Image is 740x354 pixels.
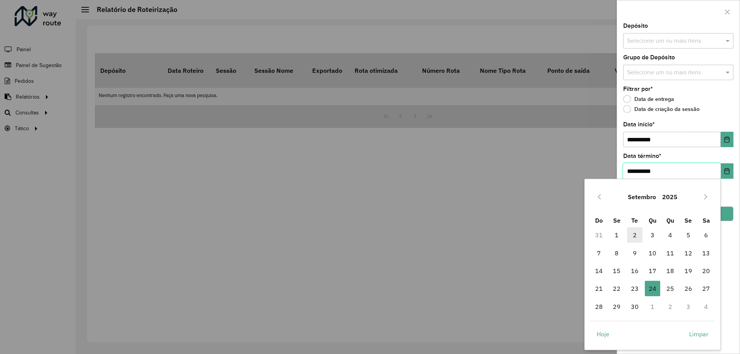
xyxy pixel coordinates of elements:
span: 26 [681,281,696,296]
td: 21 [590,280,608,297]
td: 10 [644,244,661,262]
button: Choose Date [721,163,733,179]
span: Sa [703,216,710,224]
button: Limpar [683,326,715,342]
td: 16 [626,262,643,280]
span: 8 [609,245,624,261]
span: 19 [681,263,696,279]
td: 30 [626,298,643,315]
td: 17 [644,262,661,280]
span: Se [684,216,692,224]
span: 22 [609,281,624,296]
span: Qu [666,216,674,224]
span: Se [613,216,621,224]
span: 21 [591,281,607,296]
span: 20 [698,263,714,279]
span: 24 [645,281,660,296]
span: 2 [627,227,642,243]
span: 18 [663,263,678,279]
button: Next Month [700,191,712,203]
td: 26 [679,280,697,297]
span: Limpar [689,329,708,339]
td: 15 [608,262,626,280]
label: Filtrar por [623,84,653,94]
td: 23 [626,280,643,297]
span: 16 [627,263,642,279]
button: Hoje [590,326,616,342]
span: Te [631,216,638,224]
td: 3 [644,226,661,244]
button: Choose Month [625,188,659,206]
td: 3 [679,298,697,315]
td: 1 [608,226,626,244]
td: 1 [644,298,661,315]
span: 5 [681,227,696,243]
div: Choose Date [584,179,721,350]
td: 20 [697,262,715,280]
td: 29 [608,298,626,315]
span: Hoje [597,329,609,339]
span: 23 [627,281,642,296]
button: Previous Month [593,191,605,203]
td: 12 [679,244,697,262]
label: Data término [623,151,661,161]
td: 27 [697,280,715,297]
label: Data início [623,120,655,129]
label: Data de criação da sessão [623,105,700,113]
td: 14 [590,262,608,280]
td: 8 [608,244,626,262]
span: 4 [663,227,678,243]
td: 7 [590,244,608,262]
span: 14 [591,263,607,279]
td: 25 [661,280,679,297]
td: 24 [644,280,661,297]
span: 1 [609,227,624,243]
span: 6 [698,227,714,243]
td: 4 [697,298,715,315]
td: 6 [697,226,715,244]
td: 9 [626,244,643,262]
td: 28 [590,298,608,315]
td: 31 [590,226,608,244]
label: Depósito [623,21,648,30]
td: 22 [608,280,626,297]
td: 5 [679,226,697,244]
span: 27 [698,281,714,296]
span: Qu [649,216,656,224]
span: 7 [591,245,607,261]
span: 3 [645,227,660,243]
button: Choose Date [721,132,733,147]
td: 19 [679,262,697,280]
span: 28 [591,299,607,314]
td: 18 [661,262,679,280]
span: Do [595,216,603,224]
td: 4 [661,226,679,244]
td: 13 [697,244,715,262]
button: Choose Year [659,188,681,206]
label: Data de entrega [623,95,674,103]
span: 30 [627,299,642,314]
td: 11 [661,244,679,262]
span: 11 [663,245,678,261]
span: 15 [609,263,624,279]
span: 29 [609,299,624,314]
span: 10 [645,245,660,261]
span: 9 [627,245,642,261]
span: 25 [663,281,678,296]
label: Grupo de Depósito [623,53,675,62]
span: 17 [645,263,660,279]
td: 2 [661,298,679,315]
td: 2 [626,226,643,244]
span: 13 [698,245,714,261]
span: 12 [681,245,696,261]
